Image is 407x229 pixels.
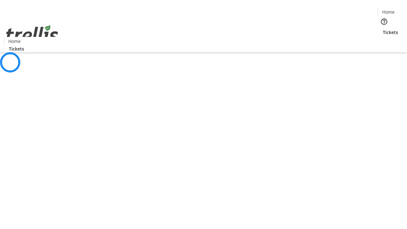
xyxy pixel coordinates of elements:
a: Home [4,38,24,45]
span: Home [8,38,21,45]
a: Tickets [378,29,403,36]
span: Home [382,9,395,15]
span: Tickets [383,29,398,36]
a: Home [378,9,398,15]
span: Tickets [9,45,24,52]
button: Help [378,15,390,28]
img: Orient E2E Organization XcBwJAKo9D's Logo [4,18,60,50]
a: Tickets [4,45,29,52]
button: Cart [378,36,390,48]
